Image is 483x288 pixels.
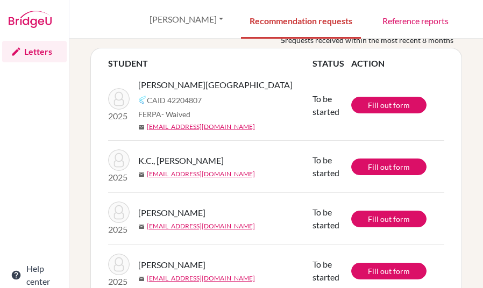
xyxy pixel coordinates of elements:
a: [EMAIL_ADDRESS][DOMAIN_NAME] [147,122,255,132]
span: To be started [312,93,339,117]
span: requests received within the most recent 8 months [285,34,453,46]
span: To be started [312,259,339,282]
span: K.C., [PERSON_NAME] [138,154,224,167]
span: [PERSON_NAME] [138,206,205,219]
img: Chaudhary, Nisha [108,254,130,275]
th: ACTION [351,57,444,70]
p: 2025 [108,223,130,236]
span: To be started [312,155,339,178]
span: [PERSON_NAME][GEOGRAPHIC_DATA] [138,78,293,91]
img: Common App logo [138,96,147,104]
span: CAID 42204807 [147,95,202,106]
b: 5 [281,34,285,46]
span: mail [138,276,145,282]
span: mail [138,171,145,178]
button: [PERSON_NAME] [145,9,228,30]
span: mail [138,124,145,131]
img: Chaudhary, Nisha [108,201,130,223]
a: [EMAIL_ADDRESS][DOMAIN_NAME] [147,169,255,179]
a: Letters [2,41,67,62]
span: - Waived [161,110,190,119]
th: STUDENT [108,57,312,70]
p: 2025 [108,171,130,184]
p: 2025 [108,110,130,123]
p: 2025 [108,275,130,288]
span: FERPA [138,109,190,120]
img: Bridge-U [9,11,52,28]
span: mail [138,224,145,230]
a: [EMAIL_ADDRESS][DOMAIN_NAME] [147,221,255,231]
th: STATUS [312,57,351,70]
a: Fill out form [351,159,427,175]
img: Adhikari, Suraj [108,88,130,110]
a: Recommendation requests [241,2,361,39]
a: Help center [2,264,67,286]
span: To be started [312,207,339,230]
a: Fill out form [351,211,427,227]
a: Reference reports [374,2,457,39]
a: [EMAIL_ADDRESS][DOMAIN_NAME] [147,273,255,283]
a: Fill out form [351,263,427,279]
a: Fill out form [351,97,427,113]
span: [PERSON_NAME] [138,258,205,271]
img: K.C., Nischal [108,149,130,171]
